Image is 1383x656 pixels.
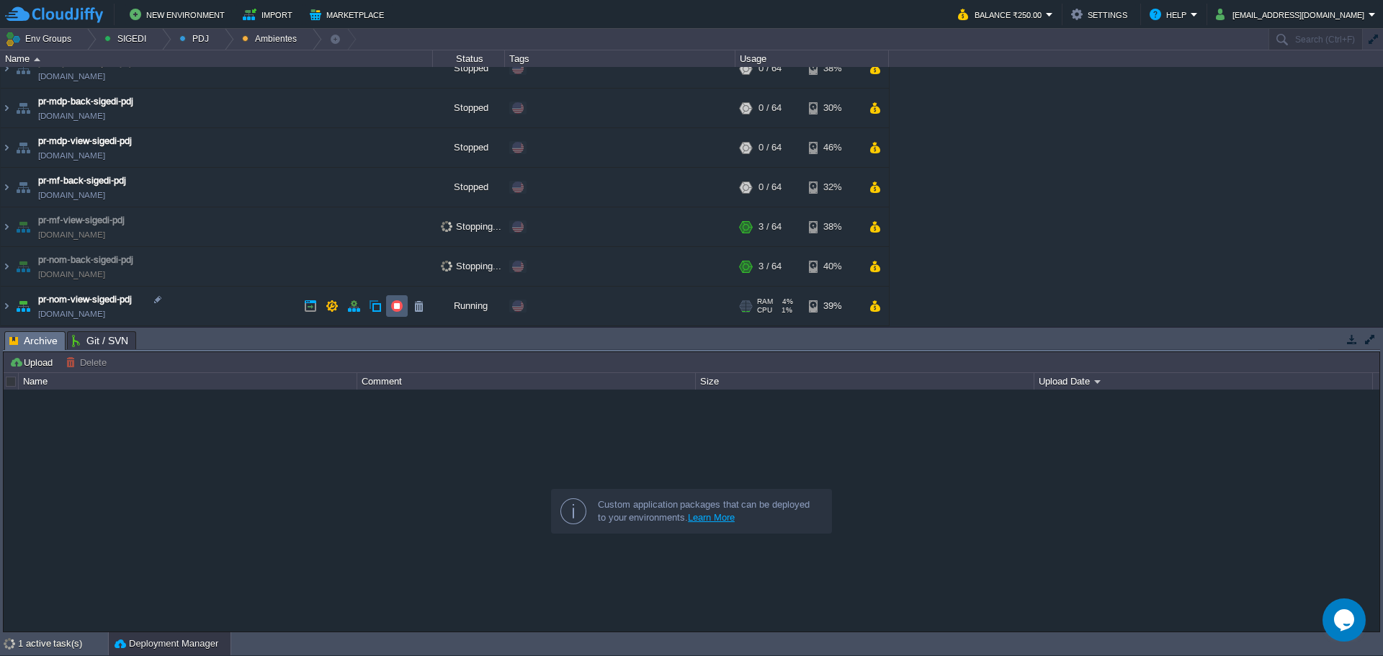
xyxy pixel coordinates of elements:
[697,373,1034,390] div: Size
[809,287,856,325] div: 39%
[778,306,792,315] span: 1%
[18,632,108,655] div: 1 active task(s)
[809,89,856,127] div: 30%
[506,50,735,67] div: Tags
[809,128,856,167] div: 46%
[441,261,501,271] span: Stopping...
[13,89,33,127] img: AMDAwAAAACH5BAEAAAAALAAAAAABAAEAAAICRAEAOw==
[310,6,388,23] button: Marketplace
[1071,6,1132,23] button: Settings
[13,128,33,167] img: AMDAwAAAACH5BAEAAAAALAAAAAABAAEAAAICRAEAOw==
[1150,6,1191,23] button: Help
[433,128,505,167] div: Stopped
[5,6,103,24] img: CloudJiffy
[38,213,125,228] a: pr-mf-view-sigedi-pdj
[115,637,218,651] button: Deployment Manager
[38,292,132,307] a: pr-nom-view-sigedi-pdj
[441,221,501,232] span: Stopping...
[809,207,856,246] div: 38%
[433,168,505,207] div: Stopped
[779,297,793,306] span: 4%
[104,29,151,49] button: SIGEDI
[758,49,782,88] div: 0 / 64
[1,168,12,207] img: AMDAwAAAACH5BAEAAAAALAAAAAABAAEAAAICRAEAOw==
[1322,598,1369,642] iframe: chat widget
[130,6,229,23] button: New Environment
[758,89,782,127] div: 0 / 64
[1,128,12,167] img: AMDAwAAAACH5BAEAAAAALAAAAAABAAEAAAICRAEAOw==
[38,148,105,163] a: [DOMAIN_NAME]
[809,168,856,207] div: 32%
[38,267,105,282] a: [DOMAIN_NAME]
[1,50,432,67] div: Name
[13,168,33,207] img: AMDAwAAAACH5BAEAAAAALAAAAAABAAEAAAICRAEAOw==
[1,89,12,127] img: AMDAwAAAACH5BAEAAAAALAAAAAABAAEAAAICRAEAOw==
[38,307,105,321] a: [DOMAIN_NAME]
[38,69,105,84] a: [DOMAIN_NAME]
[757,297,773,306] span: RAM
[1216,6,1369,23] button: [EMAIL_ADDRESS][DOMAIN_NAME]
[13,247,33,286] img: AMDAwAAAACH5BAEAAAAALAAAAAABAAEAAAICRAEAOw==
[1035,373,1372,390] div: Upload Date
[1,207,12,246] img: AMDAwAAAACH5BAEAAAAALAAAAAABAAEAAAICRAEAOw==
[13,207,33,246] img: AMDAwAAAACH5BAEAAAAALAAAAAABAAEAAAICRAEAOw==
[434,50,504,67] div: Status
[598,498,820,524] div: Custom application packages that can be deployed to your environments.
[38,174,126,188] a: pr-mf-back-sigedi-pdj
[758,207,782,246] div: 3 / 64
[38,228,105,242] a: [DOMAIN_NAME]
[757,306,772,315] span: CPU
[9,356,57,369] button: Upload
[13,287,33,325] img: AMDAwAAAACH5BAEAAAAALAAAAAABAAEAAAICRAEAOw==
[433,287,505,325] div: Running
[242,29,302,49] button: Ambientes
[433,49,505,88] div: Stopped
[358,373,695,390] div: Comment
[809,49,856,88] div: 38%
[38,109,105,123] a: [DOMAIN_NAME]
[958,6,1046,23] button: Balance ₹250.00
[1,247,12,286] img: AMDAwAAAACH5BAEAAAAALAAAAAABAAEAAAICRAEAOw==
[433,89,505,127] div: Stopped
[1,49,12,88] img: AMDAwAAAACH5BAEAAAAALAAAAAABAAEAAAICRAEAOw==
[736,50,888,67] div: Usage
[758,168,782,207] div: 0 / 64
[38,134,132,148] a: pr-mdp-view-sigedi-pdj
[66,356,111,369] button: Delete
[758,247,782,286] div: 3 / 64
[688,512,735,523] a: Learn More
[38,94,133,109] a: pr-mdp-back-sigedi-pdj
[13,49,33,88] img: AMDAwAAAACH5BAEAAAAALAAAAAABAAEAAAICRAEAOw==
[9,332,58,350] span: Archive
[38,253,133,267] a: pr-nom-back-sigedi-pdj
[5,29,76,49] button: Env Groups
[758,128,782,167] div: 0 / 64
[1,287,12,325] img: AMDAwAAAACH5BAEAAAAALAAAAAABAAEAAAICRAEAOw==
[34,58,40,61] img: AMDAwAAAACH5BAEAAAAALAAAAAABAAEAAAICRAEAOw==
[19,373,357,390] div: Name
[72,332,128,349] span: Git / SVN
[38,188,105,202] a: [DOMAIN_NAME]
[809,247,856,286] div: 40%
[243,6,297,23] button: Import
[179,29,214,49] button: PDJ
